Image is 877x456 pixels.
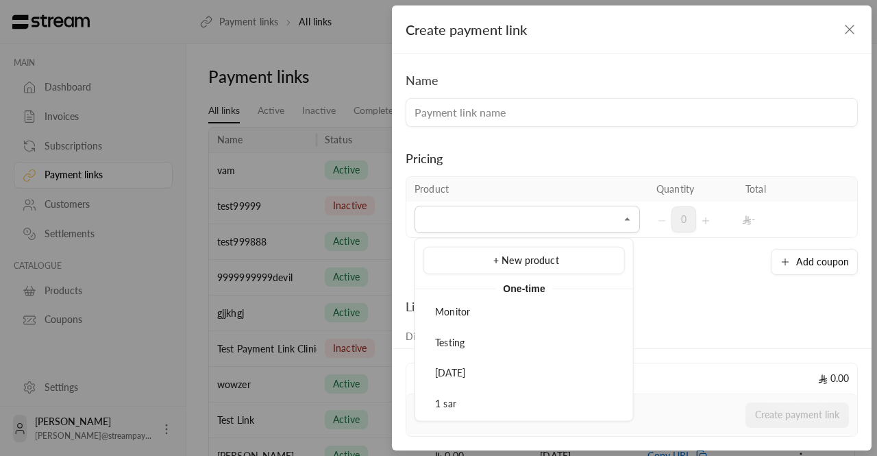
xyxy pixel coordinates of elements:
div: Pricing [406,149,858,168]
span: Create payment link [406,21,527,38]
th: Total [737,177,826,202]
span: Monitor [435,306,470,317]
span: 1 sar [435,397,456,409]
span: Testing [435,336,465,348]
div: Link duration [406,297,613,316]
th: Product [406,177,648,202]
th: Quantity [648,177,737,202]
button: Close [619,211,636,228]
table: Selected Products [406,176,858,238]
input: Payment link name [406,98,858,127]
span: [DATE] [435,367,465,379]
span: + New product [493,254,559,265]
span: 0 [671,206,696,232]
button: Add coupon [771,249,858,275]
span: 0.00 [818,372,849,385]
span: Disable payment link after [406,331,516,342]
div: Name [406,71,438,90]
span: One-time [496,280,552,297]
td: - [737,202,826,237]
